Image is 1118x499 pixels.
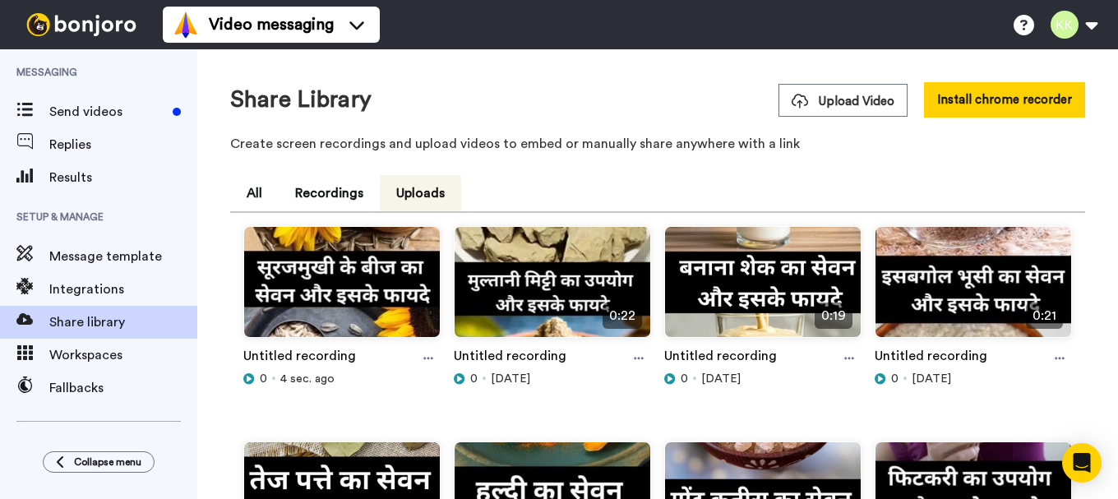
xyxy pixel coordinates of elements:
h1: Share Library [230,87,372,113]
span: 0:21 [1026,303,1063,329]
span: Results [49,168,197,187]
span: Message template [49,247,197,266]
a: Untitled recording [454,346,566,371]
span: Integrations [49,280,197,299]
span: 0:22 [603,303,642,329]
img: 70836da2-93b5-405b-84b4-47145236563f_thumbnail_source_1755840588.jpg [665,227,861,351]
a: Untitled recording [875,346,987,371]
span: Workspaces [49,345,197,365]
span: 0:19 [815,303,852,329]
div: 4 sec. ago [243,371,441,387]
button: Collapse menu [43,451,155,473]
span: 0 [681,371,688,387]
div: [DATE] [875,371,1072,387]
div: [DATE] [664,371,862,387]
button: Uploads [380,175,461,211]
div: [DATE] [454,371,651,387]
span: Send videos [49,102,166,122]
span: 0 [260,371,267,387]
button: Upload Video [778,84,908,117]
a: Untitled recording [664,346,777,371]
img: bj-logo-header-white.svg [20,13,143,36]
span: 0 [470,371,478,387]
span: Collapse menu [74,455,141,469]
div: Open Intercom Messenger [1062,443,1102,483]
img: vm-color.svg [173,12,199,38]
button: Recordings [279,175,380,211]
img: 2b2d6b05-80fe-4027-8fbe-4cac5fab5b01_thumbnail_source_1755771651.jpg [875,227,1071,351]
img: 573dceaf-5c97-4661-b169-8e3a9b1d16dd_thumbnail_source_1755865446.jpg [455,227,650,351]
span: Fallbacks [49,378,197,398]
img: c6de142a-378e-47d5-b407-6ae76831bd6d_thumbnail_source_1756182989.jpg [244,227,440,351]
span: Replies [49,135,197,155]
span: Upload Video [792,93,894,110]
button: All [230,175,279,211]
button: Install chrome recorder [924,82,1085,118]
span: 0 [891,371,899,387]
span: Share library [49,312,197,332]
p: Create screen recordings and upload videos to embed or manually share anywhere with a link [230,134,1085,154]
a: Untitled recording [243,346,356,371]
span: Video messaging [209,13,334,36]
